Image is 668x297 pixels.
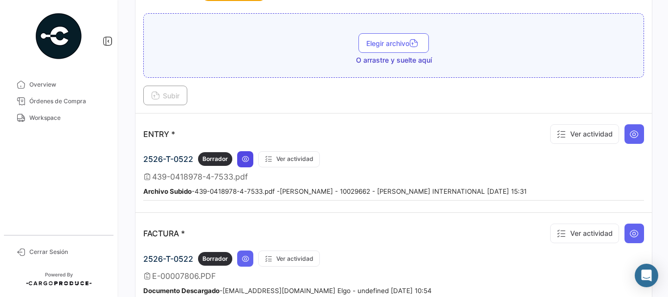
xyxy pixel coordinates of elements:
span: 2526-T-0522 [143,254,193,264]
span: Órdenes de Compra [29,97,106,106]
b: Documento Descargado [143,287,220,295]
button: Ver actividad [258,251,320,267]
a: Overview [8,76,110,93]
small: - 439-0418978-4-7533.pdf - [PERSON_NAME] - 10029662 - [PERSON_NAME] INTERNATIONAL [DATE] 15:31 [143,187,527,195]
span: O arrastre y suelte aquí [356,55,432,65]
span: 2526-T-0522 [143,154,193,164]
p: FACTURA * [143,228,185,238]
span: Overview [29,80,106,89]
p: ENTRY * [143,129,175,139]
button: Ver actividad [258,151,320,167]
span: Borrador [202,155,228,163]
span: 439-0418978-4-7533.pdf [152,172,248,182]
button: Ver actividad [550,124,619,144]
span: Cerrar Sesión [29,248,106,256]
span: Workspace [29,114,106,122]
button: Ver actividad [550,224,619,243]
span: E-00007806.PDF [152,271,216,281]
a: Workspace [8,110,110,126]
span: Borrador [202,254,228,263]
button: Elegir archivo [358,33,429,53]
a: Órdenes de Compra [8,93,110,110]
button: Subir [143,86,187,105]
b: Archivo Subido [143,187,192,195]
small: - [EMAIL_ADDRESS][DOMAIN_NAME] Elgo - undefined [DATE] 10:54 [143,287,432,295]
span: Elegir archivo [366,39,421,47]
img: powered-by.png [34,12,83,61]
div: Abrir Intercom Messenger [635,264,658,287]
span: Subir [151,91,179,100]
